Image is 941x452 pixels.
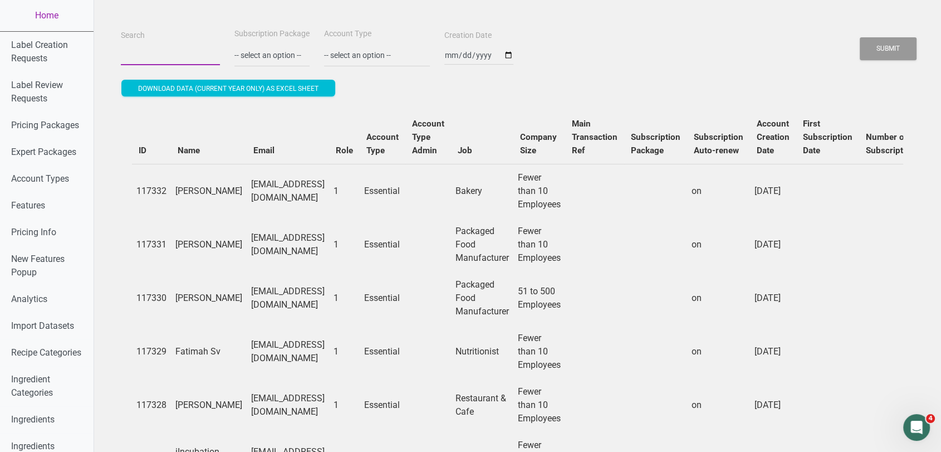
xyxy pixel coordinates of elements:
b: Email [253,145,275,155]
b: Main Transaction Ref [572,119,617,155]
td: Fewer than 10 Employees [513,325,565,378]
td: 117331 [132,218,171,271]
td: on [687,164,750,218]
b: Subscription Package [631,132,680,155]
td: [DATE] [750,378,796,432]
td: 1 [329,378,360,432]
td: Essential [360,325,405,378]
b: Name [178,145,200,155]
label: Search [121,30,145,41]
td: [DATE] [750,218,796,271]
td: on [687,218,750,271]
td: 117332 [132,164,171,218]
b: Role [336,145,353,155]
iframe: Intercom live chat [903,414,930,441]
span: Download data (current year only) as excel sheet [138,85,318,93]
label: Account Type [324,28,371,40]
td: [PERSON_NAME] [171,218,247,271]
td: 1 [329,325,360,378]
b: Account Creation Date [757,119,790,155]
b: First Subscription Date [803,119,852,155]
b: Account Type [366,132,399,155]
td: [PERSON_NAME] [171,164,247,218]
b: Company Size [520,132,557,155]
td: [DATE] [750,164,796,218]
td: [PERSON_NAME] [171,378,247,432]
td: 1 [329,218,360,271]
b: Job [458,145,472,155]
td: [PERSON_NAME] [171,271,247,325]
button: Submit [860,37,917,60]
td: Fatimah Sv [171,325,247,378]
td: Packaged Food Manufacturer [451,271,513,325]
td: [DATE] [750,271,796,325]
td: on [687,378,750,432]
td: 117328 [132,378,171,432]
td: on [687,271,750,325]
b: Number of Subscriptions [866,132,920,155]
td: 51 to 500 Employees [513,271,565,325]
button: Download data (current year only) as excel sheet [121,80,335,96]
td: Nutritionist [451,325,513,378]
td: [EMAIL_ADDRESS][DOMAIN_NAME] [247,325,329,378]
td: Fewer than 10 Employees [513,164,565,218]
label: Creation Date [444,30,492,41]
b: Subscription Auto-renew [694,132,743,155]
td: [EMAIL_ADDRESS][DOMAIN_NAME] [247,271,329,325]
td: Essential [360,218,405,271]
b: ID [139,145,146,155]
td: Bakery [451,164,513,218]
td: 1 [329,164,360,218]
td: Fewer than 10 Employees [513,378,565,432]
b: Account Type Admin [412,119,444,155]
td: Packaged Food Manufacturer [451,218,513,271]
span: 4 [926,414,935,423]
td: Restaurant & Cafe [451,378,513,432]
td: Essential [360,378,405,432]
td: Essential [360,271,405,325]
td: 1 [329,271,360,325]
td: [EMAIL_ADDRESS][DOMAIN_NAME] [247,164,329,218]
td: [EMAIL_ADDRESS][DOMAIN_NAME] [247,218,329,271]
td: [DATE] [750,325,796,378]
td: on [687,325,750,378]
td: 117329 [132,325,171,378]
td: 117330 [132,271,171,325]
td: Essential [360,164,405,218]
td: [EMAIL_ADDRESS][DOMAIN_NAME] [247,378,329,432]
td: Fewer than 10 Employees [513,218,565,271]
label: Subscription Package [234,28,310,40]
